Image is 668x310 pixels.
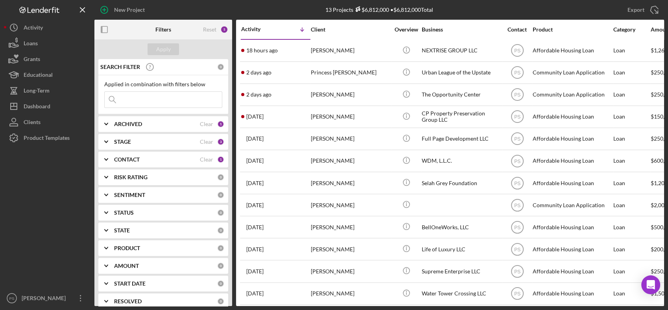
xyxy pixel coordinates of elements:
[94,2,153,18] button: New Project
[613,195,650,215] div: Loan
[114,263,139,269] b: AMOUNT
[514,92,520,98] text: PS
[217,138,224,145] div: 3
[514,202,520,208] text: PS
[156,43,171,55] div: Apply
[613,150,650,171] div: Loan
[391,26,421,33] div: Overview
[627,2,644,18] div: Export
[613,239,650,260] div: Loan
[100,64,140,70] b: SEARCH FILTER
[217,227,224,234] div: 0
[311,62,389,83] div: Princess [PERSON_NAME]
[422,84,500,105] div: The Opportunity Center
[24,83,50,100] div: Long-Term
[4,83,90,98] button: Long-Term
[246,136,264,142] time: 2025-10-08 16:22
[246,158,264,164] time: 2025-10-08 15:51
[246,180,264,186] time: 2025-09-27 15:35
[217,174,224,181] div: 0
[200,139,213,145] div: Clear
[246,47,278,54] time: 2025-10-14 19:35
[114,280,146,287] b: START DATE
[4,51,90,67] a: Grants
[613,62,650,83] div: Loan
[24,51,40,69] div: Grants
[203,26,216,33] div: Reset
[4,20,90,35] button: Activity
[24,114,41,132] div: Clients
[311,283,389,304] div: [PERSON_NAME]
[514,48,520,54] text: PS
[311,106,389,127] div: [PERSON_NAME]
[246,113,264,120] time: 2025-10-09 17:56
[533,195,611,215] div: Community Loan Application
[114,121,142,127] b: ARCHIVED
[114,156,140,163] b: CONTACT
[217,280,224,287] div: 0
[514,158,520,164] text: PS
[533,283,611,304] div: Affordable Housing Loan
[533,128,611,149] div: Affordable Housing Loan
[514,180,520,186] text: PS
[613,26,650,33] div: Category
[422,261,500,282] div: Supreme Enterprise LLC
[24,67,53,85] div: Educational
[4,114,90,130] button: Clients
[246,246,264,252] time: 2025-09-04 01:39
[533,84,611,105] div: Community Loan Application
[533,26,611,33] div: Product
[514,247,520,252] text: PS
[4,290,90,306] button: PS[PERSON_NAME]
[613,106,650,127] div: Loan
[311,40,389,61] div: [PERSON_NAME]
[422,128,500,149] div: Full Page Development LLC
[613,173,650,193] div: Loan
[246,202,264,208] time: 2025-09-22 19:03
[514,114,520,120] text: PS
[613,40,650,61] div: Loan
[311,150,389,171] div: [PERSON_NAME]
[325,6,433,13] div: 13 Projects • $6,812,000 Total
[104,81,222,87] div: Applied in combination with filters below
[514,70,520,76] text: PS
[533,62,611,83] div: Community Loan Application
[4,130,90,146] a: Product Templates
[4,98,90,114] button: Dashboard
[311,128,389,149] div: [PERSON_NAME]
[311,195,389,215] div: [PERSON_NAME]
[24,20,43,37] div: Activity
[422,283,500,304] div: Water Tower Crossing LLC
[4,67,90,83] button: Educational
[217,245,224,252] div: 0
[200,121,213,127] div: Clear
[533,106,611,127] div: Affordable Housing Loan
[217,156,224,163] div: 1
[311,84,389,105] div: [PERSON_NAME]
[217,298,224,305] div: 0
[246,91,271,98] time: 2025-10-13 20:09
[311,173,389,193] div: [PERSON_NAME]
[533,40,611,61] div: Affordable Housing Loan
[533,150,611,171] div: Affordable Housing Loan
[4,35,90,51] button: Loans
[114,245,140,251] b: PRODUCT
[24,98,50,116] div: Dashboard
[200,156,213,163] div: Clear
[311,217,389,238] div: [PERSON_NAME]
[422,239,500,260] div: Life of Luxury LLC
[422,173,500,193] div: Selah Grey Foundation
[422,62,500,83] div: Urban League of the Upstate
[217,121,224,128] div: 1
[353,6,389,13] div: $6,812,000
[613,128,650,149] div: Loan
[246,268,264,275] time: 2025-08-27 16:57
[502,26,532,33] div: Contact
[155,26,171,33] b: Filters
[514,291,520,297] text: PS
[9,296,15,301] text: PS
[311,261,389,282] div: [PERSON_NAME]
